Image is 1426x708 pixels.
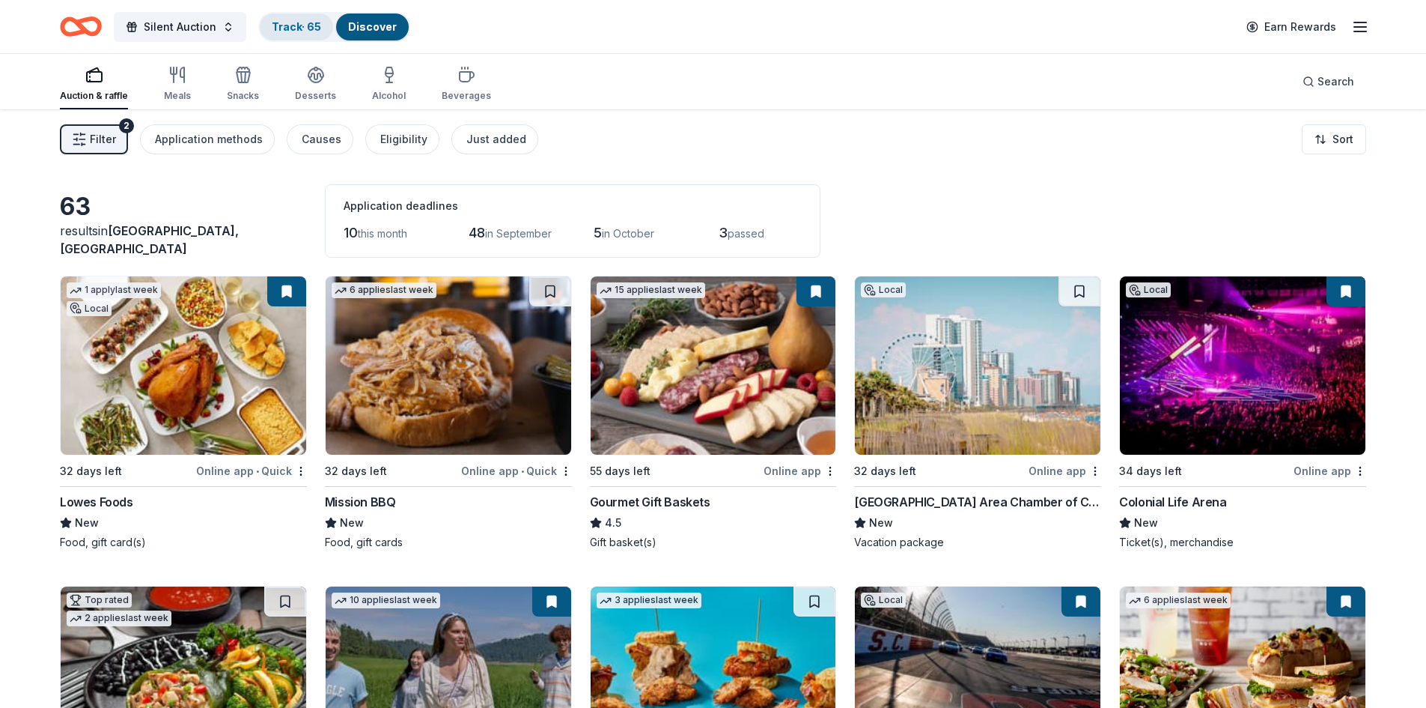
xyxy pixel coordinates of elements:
[348,20,397,33] a: Discover
[451,124,538,154] button: Just added
[90,130,116,148] span: Filter
[67,593,132,608] div: Top rated
[60,276,307,550] a: Image for Lowes Foods1 applylast weekLocal32 days leftOnline app•QuickLowes FoodsNewFood, gift ca...
[728,227,764,240] span: passed
[295,90,336,102] div: Desserts
[590,276,837,550] a: Image for Gourmet Gift Baskets15 applieslast week55 days leftOnline appGourmet Gift Baskets4.5Gif...
[325,462,387,480] div: 32 days left
[1119,462,1182,480] div: 34 days left
[60,124,128,154] button: Filter2
[442,60,491,109] button: Beverages
[287,124,353,154] button: Causes
[60,222,307,258] div: results
[1332,130,1353,148] span: Sort
[332,282,436,298] div: 6 applies last week
[60,223,239,256] span: in
[854,462,916,480] div: 32 days left
[1291,67,1366,97] button: Search
[272,20,321,33] a: Track· 65
[1119,535,1366,550] div: Ticket(s), merchandise
[719,225,728,240] span: 3
[60,60,128,109] button: Auction & raffle
[485,227,552,240] span: in September
[155,130,263,148] div: Application methods
[67,282,161,298] div: 1 apply last week
[114,12,246,42] button: Silent Auction
[196,462,307,480] div: Online app Quick
[590,535,837,550] div: Gift basket(s)
[461,462,572,480] div: Online app Quick
[591,276,836,455] img: Image for Gourmet Gift Baskets
[1237,13,1345,40] a: Earn Rewards
[326,276,571,455] img: Image for Mission BBQ
[597,593,701,608] div: 3 applies last week
[854,276,1101,550] a: Image for Myrtle Beach Area Chamber of CommerceLocal32 days leftOnline app[GEOGRAPHIC_DATA] Area ...
[764,462,836,480] div: Online app
[164,60,191,109] button: Meals
[602,227,654,240] span: in October
[60,9,102,44] a: Home
[61,276,306,455] img: Image for Lowes Foods
[67,611,171,626] div: 2 applies last week
[590,462,650,480] div: 55 days left
[60,192,307,222] div: 63
[372,60,406,109] button: Alcohol
[861,282,906,297] div: Local
[344,197,802,215] div: Application deadlines
[442,90,491,102] div: Beverages
[119,118,134,133] div: 2
[302,130,341,148] div: Causes
[67,301,112,316] div: Local
[594,225,602,240] span: 5
[372,90,406,102] div: Alcohol
[256,465,259,477] span: •
[140,124,275,154] button: Application methods
[60,535,307,550] div: Food, gift card(s)
[1126,282,1171,297] div: Local
[144,18,216,36] span: Silent Auction
[861,593,906,608] div: Local
[325,493,396,511] div: Mission BBQ
[60,90,128,102] div: Auction & raffle
[469,225,485,240] span: 48
[164,90,191,102] div: Meals
[332,593,440,608] div: 10 applies last week
[380,130,427,148] div: Eligibility
[60,462,122,480] div: 32 days left
[60,493,133,511] div: Lowes Foods
[869,514,893,532] span: New
[1126,593,1231,608] div: 6 applies last week
[75,514,99,532] span: New
[1302,124,1366,154] button: Sort
[60,223,239,256] span: [GEOGRAPHIC_DATA], [GEOGRAPHIC_DATA]
[1317,73,1354,91] span: Search
[325,276,572,550] a: Image for Mission BBQ6 applieslast week32 days leftOnline app•QuickMission BBQNewFood, gift cards
[605,514,621,532] span: 4.5
[365,124,439,154] button: Eligibility
[854,493,1101,511] div: [GEOGRAPHIC_DATA] Area Chamber of Commerce
[1119,276,1366,550] a: Image for Colonial Life ArenaLocal34 days leftOnline appColonial Life ArenaNewTicket(s), merchandise
[1294,462,1366,480] div: Online app
[521,465,524,477] span: •
[295,60,336,109] button: Desserts
[358,227,407,240] span: this month
[590,493,710,511] div: Gourmet Gift Baskets
[344,225,358,240] span: 10
[227,60,259,109] button: Snacks
[466,130,526,148] div: Just added
[1120,276,1365,455] img: Image for Colonial Life Arena
[325,535,572,550] div: Food, gift cards
[1119,493,1226,511] div: Colonial Life Arena
[854,535,1101,550] div: Vacation package
[340,514,364,532] span: New
[1029,462,1101,480] div: Online app
[1134,514,1158,532] span: New
[597,282,705,298] div: 15 applies last week
[227,90,259,102] div: Snacks
[258,12,410,42] button: Track· 65Discover
[855,276,1100,455] img: Image for Myrtle Beach Area Chamber of Commerce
